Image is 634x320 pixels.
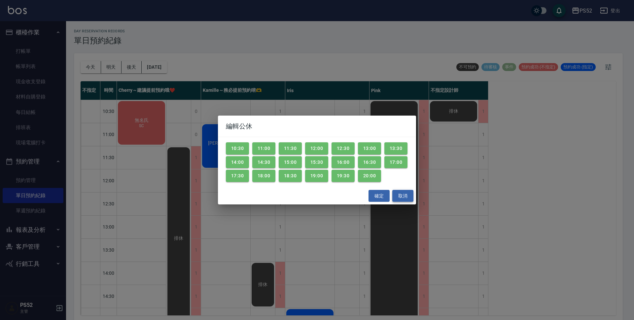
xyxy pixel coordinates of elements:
button: 13:00 [358,142,381,155]
button: 16:30 [358,156,381,168]
button: 12:30 [332,142,355,155]
button: 19:00 [305,170,328,182]
button: 20:00 [358,170,381,182]
button: 15:30 [305,156,328,168]
button: 10:30 [226,142,249,155]
button: 11:30 [279,142,302,155]
button: 17:00 [384,156,407,168]
button: 11:00 [252,142,275,155]
button: 13:30 [384,142,407,155]
button: 14:30 [252,156,275,168]
button: 12:00 [305,142,328,155]
button: 19:30 [332,170,355,182]
button: 15:00 [279,156,302,168]
button: 14:00 [226,156,249,168]
button: 17:30 [226,170,249,182]
button: 18:00 [252,170,275,182]
button: 取消 [392,190,413,202]
button: 16:00 [332,156,355,168]
button: 18:30 [279,170,302,182]
h2: 編輯公休 [218,116,416,137]
button: 確定 [369,190,390,202]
